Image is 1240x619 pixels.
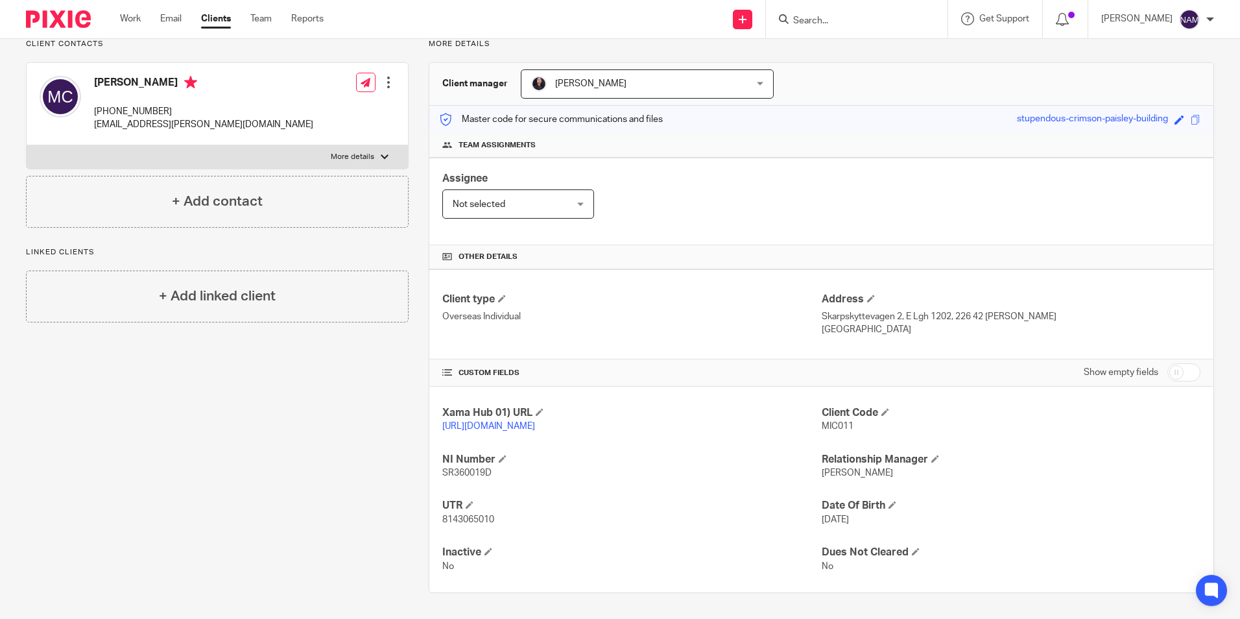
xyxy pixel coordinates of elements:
h4: + Add contact [172,191,263,212]
p: Master code for secure communications and files [439,113,663,126]
span: Other details [459,252,518,262]
img: Pixie [26,10,91,28]
h4: Dues Not Cleared [822,546,1200,559]
span: [PERSON_NAME] [555,79,626,88]
p: Linked clients [26,247,409,258]
span: 8143065010 [442,515,494,524]
span: Assignee [442,173,488,184]
h4: Client type [442,293,821,306]
p: Skarpskyttevagen 2, E Lgh 1202, 226 42 [PERSON_NAME] [822,310,1200,323]
h4: Address [822,293,1200,306]
h4: Relationship Manager [822,453,1200,467]
h3: Client manager [442,77,508,90]
span: [DATE] [822,515,849,524]
h4: UTR [442,499,821,513]
h4: + Add linked client [159,286,276,306]
span: No [822,562,833,571]
h4: NI Number [442,453,821,467]
h4: CUSTOM FIELDS [442,368,821,378]
p: [GEOGRAPHIC_DATA] [822,323,1200,336]
h4: Inactive [442,546,821,559]
div: stupendous-crimson-paisley-building [1017,112,1168,127]
label: Show empty fields [1084,366,1158,379]
span: SR360019D [442,468,492,478]
i: Primary [184,76,197,89]
p: [PHONE_NUMBER] [94,105,313,118]
span: No [442,562,454,571]
a: Clients [201,12,231,25]
p: More details [429,39,1214,49]
a: Reports [291,12,324,25]
a: Team [250,12,272,25]
p: Overseas Individual [442,310,821,323]
a: Work [120,12,141,25]
h4: [PERSON_NAME] [94,76,313,92]
a: [URL][DOMAIN_NAME] [442,422,535,431]
p: More details [331,152,374,162]
h4: Client Code [822,406,1200,420]
input: Search [792,16,909,27]
p: [EMAIL_ADDRESS][PERSON_NAME][DOMAIN_NAME] [94,118,313,131]
img: svg%3E [1179,9,1200,30]
a: Email [160,12,182,25]
p: [PERSON_NAME] [1101,12,1173,25]
img: MicrosoftTeams-image.jfif [531,76,547,91]
h4: Xama Hub 01) URL [442,406,821,420]
h4: Date Of Birth [822,499,1200,513]
p: Client contacts [26,39,409,49]
span: [PERSON_NAME] [822,468,893,478]
span: MIC011 [822,422,853,431]
span: Team assignments [459,140,536,151]
span: Not selected [453,200,505,209]
span: Get Support [979,14,1029,23]
img: svg%3E [40,76,81,117]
